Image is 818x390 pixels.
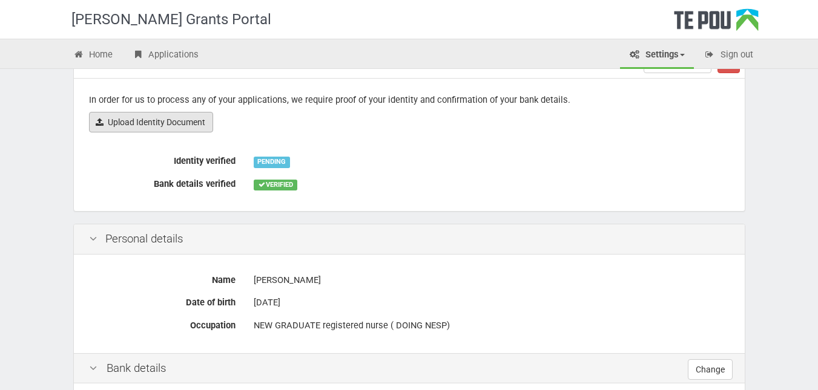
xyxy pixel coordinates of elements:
[254,315,730,336] div: NEW GRADUATE registered nurse ( DOING NESP)
[695,42,762,69] a: Sign out
[80,315,245,332] label: Occupation
[89,112,213,132] a: Upload Identity Document
[254,157,290,167] div: PENDING
[80,151,245,167] label: Identity verified
[123,42,208,69] a: Applications
[688,359,733,380] a: Change
[74,224,745,255] div: Personal details
[80,292,245,309] label: Date of birth
[620,42,694,69] a: Settings
[74,353,745,384] div: Bank details
[80,270,245,287] label: Name
[254,292,730,313] div: [DATE]
[254,180,297,190] div: VERIFIED
[80,174,245,190] label: Bank details verified
[89,94,730,106] p: In order for us to process any of your applications, we require proof of your identity and confir...
[254,270,730,291] div: [PERSON_NAME]
[674,8,759,39] div: Te Pou Logo
[64,42,122,69] a: Home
